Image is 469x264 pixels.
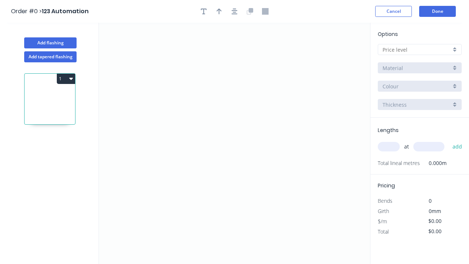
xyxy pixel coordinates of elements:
[378,228,389,235] span: Total
[383,82,399,90] span: Colour
[383,101,407,109] span: Thickness
[11,7,42,15] span: Order #0 >
[449,140,466,153] button: add
[429,208,441,214] span: 0mm
[24,37,77,48] button: Add flashing
[383,46,451,54] input: Price level
[378,126,399,134] span: Lengths
[419,6,456,17] button: Done
[378,30,398,38] span: Options
[378,182,395,189] span: Pricing
[420,158,447,168] span: 0.000m
[24,51,77,62] button: Add tapered flashing
[378,197,392,204] span: Bends
[378,208,389,214] span: Girth
[429,197,432,204] span: 0
[378,218,387,225] span: $/m
[375,6,412,17] button: Cancel
[42,7,89,15] span: 123 Automation
[99,23,370,264] svg: 0
[383,64,403,72] span: Material
[57,74,75,84] button: 1
[404,142,409,152] span: at
[378,158,420,168] span: Total lineal metres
